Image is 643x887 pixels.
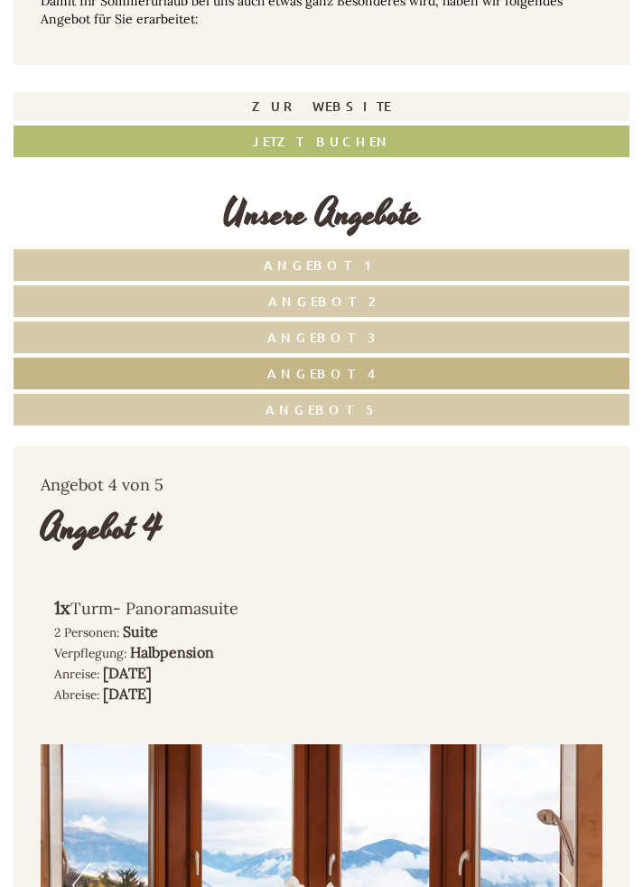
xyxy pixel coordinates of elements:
div: Turm- Panoramasuite [54,595,589,621]
b: 1x [54,596,70,619]
span: Angebot 2 [268,293,376,310]
a: Zur Website [14,92,629,121]
small: Verpflegung: [54,645,126,661]
span: Angebot 4 von 5 [41,474,163,495]
span: Angebot 5 [266,401,377,418]
b: [DATE] [103,685,152,703]
span: Angebot 1 [264,257,380,274]
b: [DATE] [103,664,152,682]
span: Angebot 4 [267,365,376,382]
small: Anreise: [54,666,99,682]
small: 2 Personen: [54,624,119,640]
b: Halbpension [130,643,214,661]
div: Angebot 4 [41,503,163,555]
b: Suite [123,622,158,640]
a: Jetzt buchen [14,126,629,157]
small: Abreise: [54,686,99,703]
span: Angebot 3 [267,329,376,346]
div: Unsere Angebote [14,189,629,240]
